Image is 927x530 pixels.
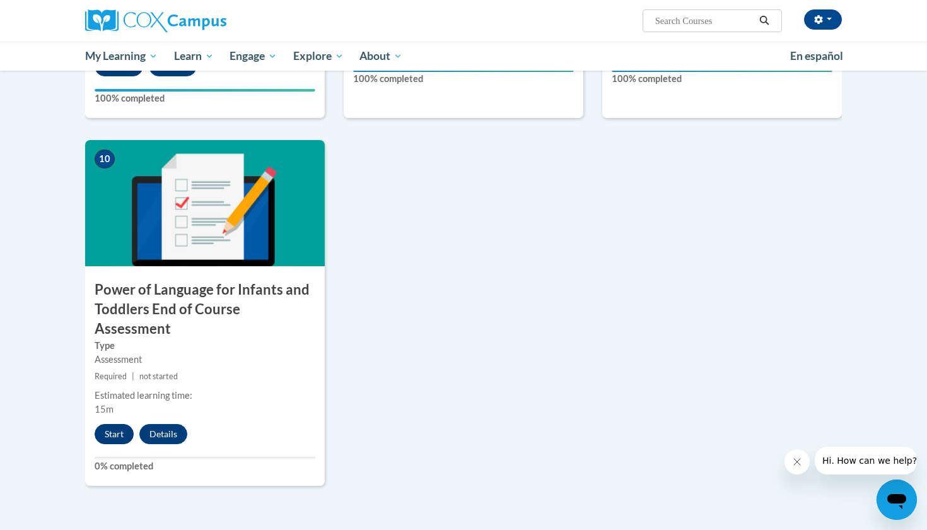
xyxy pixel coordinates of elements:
span: not started [139,372,178,381]
h3: Power of Language for Infants and Toddlers End of Course Assessment [85,280,325,338]
span: Learn [174,49,214,64]
button: Details [139,424,187,444]
div: Your progress [95,89,315,91]
span: My Learning [85,49,158,64]
img: Cox Campus [85,9,226,32]
span: Required [95,372,127,381]
a: About [352,42,411,71]
a: Learn [166,42,222,71]
button: Account Settings [804,9,842,30]
span: 10 [95,150,115,168]
label: 100% completed [95,91,315,105]
span: 15m [95,404,114,415]
div: Assessment [95,353,315,367]
iframe: Close message [784,449,810,474]
span: | [132,372,134,381]
label: 0% completed [95,459,315,473]
label: Type [95,339,315,353]
span: En español [790,49,843,62]
iframe: Message from company [815,447,917,474]
a: Cox Campus [85,9,325,32]
label: 100% completed [353,72,574,86]
button: Search [755,13,774,28]
a: My Learning [77,42,166,71]
input: Search Courses [654,13,755,28]
span: Explore [293,49,344,64]
iframe: Button to launch messaging window [877,480,917,520]
div: Main menu [66,42,861,71]
a: Engage [221,42,285,71]
img: Course Image [85,140,325,266]
a: Explore [285,42,352,71]
button: Start [95,424,134,444]
span: Engage [230,49,277,64]
div: Your progress [612,69,832,72]
div: Estimated learning time: [95,389,315,403]
label: 100% completed [612,72,832,86]
div: Your progress [353,69,574,72]
a: En español [782,43,851,69]
span: About [359,49,402,64]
